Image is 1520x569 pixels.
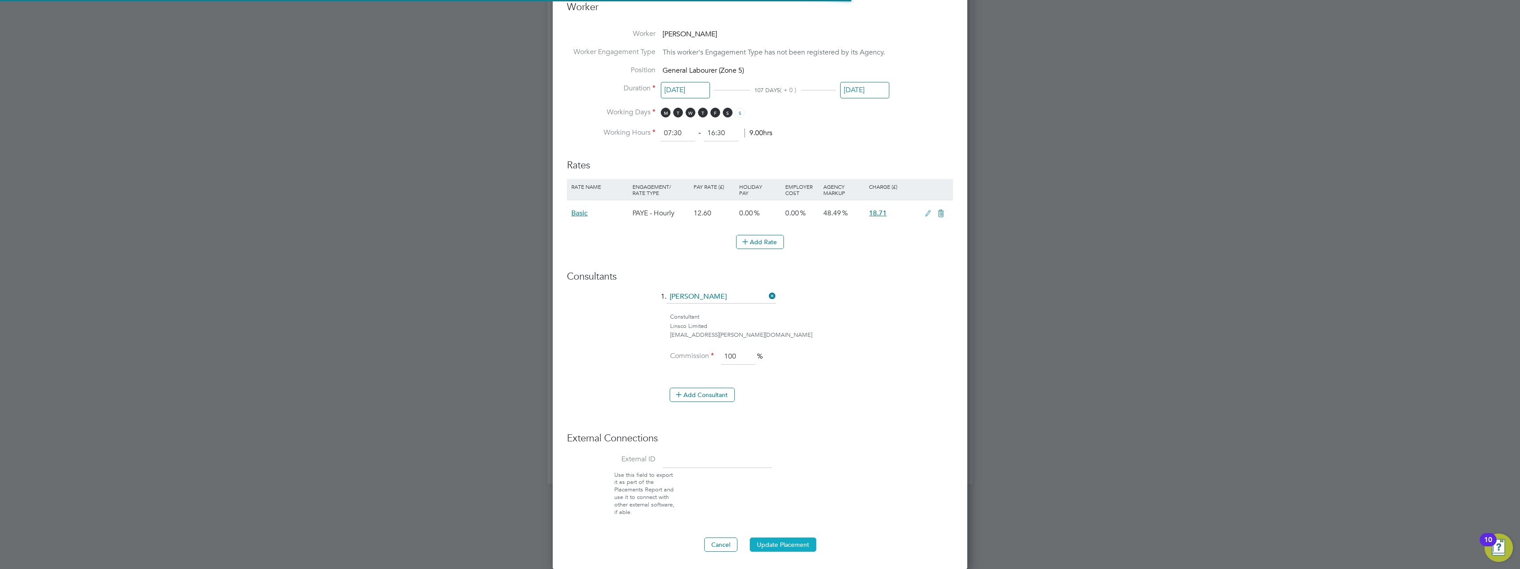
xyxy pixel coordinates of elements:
[823,209,841,218] span: 48.49
[567,47,655,57] label: Worker Engagement Type
[704,125,738,141] input: 17:00
[757,352,763,361] span: %
[735,108,745,117] span: S
[670,312,953,322] div: Constultant
[663,66,744,75] span: General Labourer (Zone 5)
[869,209,887,218] span: 18.71
[567,108,655,117] label: Working Days
[630,179,691,200] div: Engagement/ Rate Type
[783,179,821,200] div: Employer Cost
[567,270,953,283] h3: Consultants
[614,471,675,516] span: Use this field to export it as part of the Placements Report and use it to connect with other ext...
[663,30,717,39] span: [PERSON_NAME]
[571,209,588,218] span: Basic
[780,86,796,94] span: ( + 0 )
[710,108,720,117] span: F
[670,388,735,402] button: Add Consultant
[661,125,695,141] input: 08:00
[723,108,733,117] span: S
[567,29,655,39] label: Worker
[567,84,655,93] label: Duration
[691,200,737,226] div: 12.60
[785,209,799,218] span: 0.00
[567,128,655,137] label: Working Hours
[661,82,710,98] input: Select one
[686,108,695,117] span: W
[697,129,702,137] span: ‐
[1484,540,1492,551] div: 10
[630,200,691,226] div: PAYE - Hourly
[750,538,816,552] button: Update Placement
[567,66,655,75] label: Position
[670,331,953,340] div: [EMAIL_ADDRESS][PERSON_NAME][DOMAIN_NAME]
[663,48,885,57] span: This worker's Engagement Type has not been registered by its Agency.
[754,86,780,94] span: 107 DAYS
[567,290,953,312] li: 1.
[670,351,714,361] label: Commission
[821,179,867,200] div: Agency Markup
[691,179,737,194] div: Pay Rate (£)
[569,179,630,194] div: Rate Name
[736,235,784,249] button: Add Rate
[737,179,783,200] div: Holiday Pay
[744,129,772,137] span: 9.00hrs
[1485,534,1513,562] button: Open Resource Center, 10 new notifications
[567,432,953,445] h3: External Connections
[567,150,953,172] h3: Rates
[704,538,737,552] button: Cancel
[667,290,776,304] input: Search for...
[698,108,708,117] span: T
[867,179,920,194] div: Charge (£)
[567,1,953,21] h3: Worker
[739,209,753,218] span: 0.00
[673,108,683,117] span: T
[840,82,889,98] input: Select one
[670,322,953,331] div: Linsco Limited
[567,455,655,464] label: External ID
[661,108,671,117] span: M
